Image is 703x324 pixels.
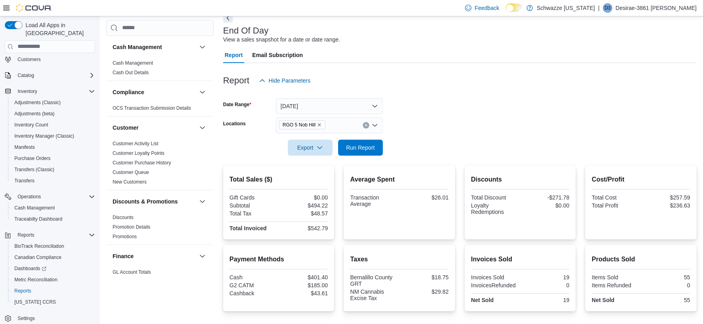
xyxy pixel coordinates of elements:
[592,194,639,201] div: Total Cost
[2,53,98,65] button: Customers
[8,164,98,175] button: Transfers (Classic)
[14,216,62,222] span: Traceabilty Dashboard
[223,121,246,127] label: Locations
[113,105,191,111] a: OCS Transaction Submission Details
[280,282,328,288] div: $185.00
[230,194,277,201] div: Gift Cards
[113,233,137,240] span: Promotions
[2,191,98,202] button: Operations
[113,179,147,185] a: New Customers
[14,71,95,80] span: Catalog
[113,160,171,166] a: Customer Purchase History
[198,197,207,206] button: Discounts & Promotions
[2,86,98,97] button: Inventory
[592,274,639,281] div: Items Sold
[230,255,328,264] h2: Payment Methods
[293,140,328,156] span: Export
[2,70,98,81] button: Catalog
[223,13,233,23] button: Next
[18,72,34,79] span: Catalog
[350,274,398,287] div: Bernalillo County GRT
[506,4,523,12] input: Dark Mode
[106,213,214,245] div: Discounts & Promotions
[269,77,311,85] span: Hide Parameters
[603,3,612,13] div: Desirae-3861 Matthews
[230,175,328,184] h2: Total Sales ($)
[106,58,214,81] div: Cash Management
[8,108,98,119] button: Adjustments (beta)
[401,274,449,281] div: $18.75
[14,87,40,96] button: Inventory
[113,43,196,51] button: Cash Management
[11,154,54,163] a: Purchase Orders
[113,224,151,230] a: Promotion Details
[279,121,326,129] span: RGO 5 Nob Hill
[113,124,196,132] button: Customer
[230,274,277,281] div: Cash
[198,42,207,52] button: Cash Management
[8,142,98,153] button: Manifests
[471,274,519,281] div: Invoices Sold
[252,47,303,63] span: Email Subscription
[11,297,95,307] span: Washington CCRS
[537,3,595,13] p: Schwazze [US_STATE]
[14,254,61,261] span: Canadian Compliance
[11,98,64,107] a: Adjustments (Classic)
[522,282,569,288] div: 0
[350,255,449,264] h2: Taxes
[106,139,214,190] div: Customer
[11,131,77,141] a: Inventory Manager (Classic)
[592,282,639,288] div: Items Refunded
[280,194,328,201] div: $0.00
[14,178,34,184] span: Transfers
[471,175,570,184] h2: Discounts
[113,198,196,205] button: Discounts & Promotions
[8,263,98,274] a: Dashboards
[11,176,95,186] span: Transfers
[317,122,322,127] button: Remove RGO 5 Nob Hill from selection in this group
[280,290,328,296] div: $43.61
[113,141,158,146] a: Customer Activity List
[643,274,690,281] div: 55
[11,142,95,152] span: Manifests
[471,255,570,264] h2: Invoices Sold
[14,166,54,173] span: Transfers (Classic)
[2,312,98,324] button: Settings
[14,230,38,240] button: Reports
[18,232,34,238] span: Reports
[113,60,153,66] span: Cash Management
[643,202,690,209] div: $236.63
[14,111,55,117] span: Adjustments (beta)
[522,194,569,201] div: -$271.78
[14,99,61,106] span: Adjustments (Classic)
[604,3,610,13] span: D3
[14,313,95,323] span: Settings
[230,290,277,296] div: Cashback
[230,225,267,231] strong: Total Invoiced
[372,122,378,128] button: Open list of options
[113,88,144,96] h3: Compliance
[113,269,151,275] span: GL Account Totals
[350,175,449,184] h2: Average Spent
[14,277,57,283] span: Metrc Reconciliation
[230,210,277,217] div: Total Tax
[11,131,95,141] span: Inventory Manager (Classic)
[223,101,251,108] label: Date Range
[18,194,41,200] span: Operations
[14,133,74,139] span: Inventory Manager (Classic)
[14,265,46,272] span: Dashboards
[113,150,164,156] span: Customer Loyalty Points
[198,123,207,132] button: Customer
[11,120,95,130] span: Inventory Count
[223,36,340,44] div: View a sales snapshot for a date or date range.
[8,175,98,186] button: Transfers
[113,43,162,51] h3: Cash Management
[522,274,569,281] div: 19
[11,253,65,262] a: Canadian Compliance
[14,155,51,162] span: Purchase Orders
[11,109,95,119] span: Adjustments (beta)
[2,229,98,241] button: Reports
[11,165,95,174] span: Transfers (Classic)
